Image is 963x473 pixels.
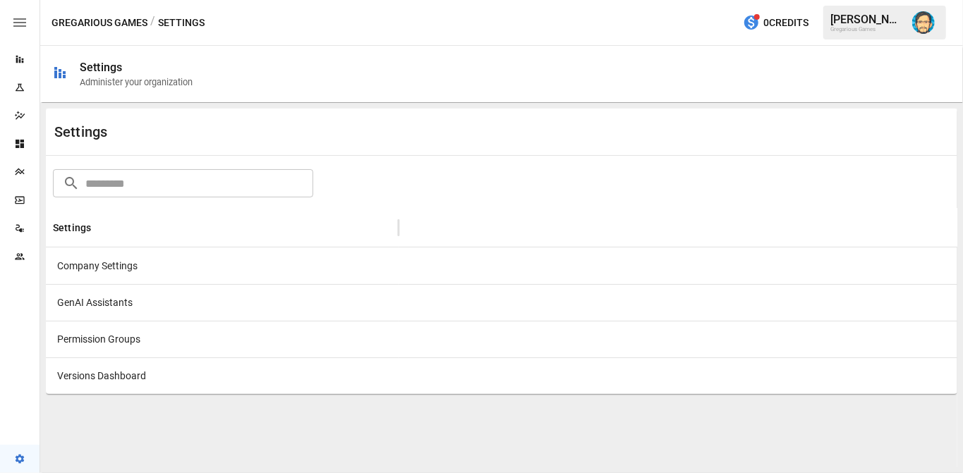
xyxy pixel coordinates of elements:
[46,321,399,357] div: Permission Groups
[830,13,904,26] div: [PERSON_NAME]
[46,357,399,394] div: Versions Dashboard
[150,14,155,32] div: /
[46,284,399,321] div: GenAI Assistants
[46,247,399,284] div: Company Settings
[763,14,808,32] span: 0 Credits
[830,26,904,32] div: Gregarious Games
[904,3,943,42] button: Dana Basken
[737,10,814,36] button: 0Credits
[92,218,112,238] button: Sort
[52,14,147,32] button: Gregarious Games
[53,222,91,233] div: Settings
[80,77,193,87] div: Administer your organization
[912,11,935,34] img: Dana Basken
[54,123,502,140] div: Settings
[80,61,122,74] div: Settings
